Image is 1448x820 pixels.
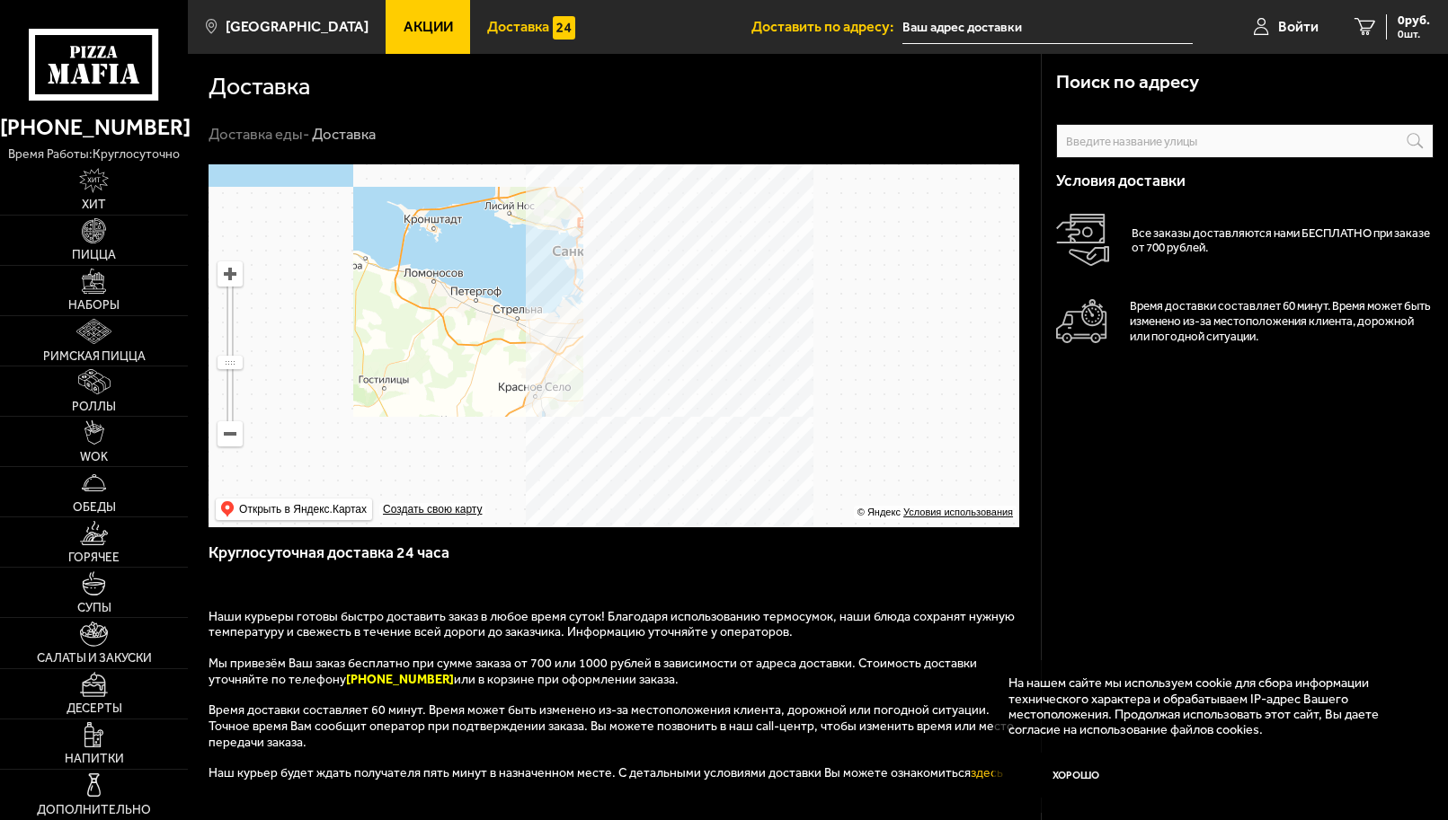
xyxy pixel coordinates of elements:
img: Автомобиль доставки [1056,299,1107,343]
p: Все заказы доставляются нами БЕСПЛАТНО при заказе от 700 рублей. [1132,225,1434,256]
span: Напитки [65,753,124,765]
span: WOK [80,451,108,463]
h3: Условия доставки [1056,173,1434,190]
span: Роллы [72,401,116,413]
p: Время доставки составляет 60 минут. Время может быть изменено из-за местоположения клиента, дорож... [1130,298,1434,343]
span: Римская пицца [43,350,146,363]
span: Доставить по адресу: [751,20,902,34]
span: Супы [77,602,111,614]
span: Десерты [67,702,122,715]
ymaps: Открыть в Яндекс.Картах [239,498,367,520]
span: Дополнительно [37,804,151,816]
span: Пицца [72,249,116,261]
span: Наборы [68,299,120,312]
img: 15daf4d41897b9f0e9f617042186c801.svg [553,16,575,39]
span: 0 шт. [1398,29,1430,40]
span: Наши курьеры готовы быстро доставить заказ в любое время суток! Благодаря использованию термосумо... [209,609,1015,640]
input: Введите название улицы [1056,124,1434,158]
span: Доставка [487,20,549,34]
a: Условия использования [903,507,1013,517]
span: Войти [1278,20,1319,34]
span: Хит [82,198,106,211]
span: Горячее [68,551,120,564]
h1: Доставка [209,75,310,99]
span: 0 руб. [1398,14,1430,27]
span: Обеды [73,501,116,514]
div: Доставка [312,125,376,145]
a: Доставка еды- [209,125,309,143]
button: Хорошо [1008,753,1144,798]
span: Акции [404,20,453,34]
h3: Круглосуточная доставка 24 часа [209,542,1020,578]
p: На нашем сайте мы используем cookie для сбора информации технического характера и обрабатываем IP... [1008,675,1402,738]
span: Наш курьер будет ждать получателя пять минут в назначенном месте. С детальными условиями доставки... [209,765,1006,780]
b: [PHONE_NUMBER] [346,672,454,687]
input: Ваш адрес доставки [902,11,1192,44]
h3: Поиск по адресу [1056,72,1199,91]
span: [GEOGRAPHIC_DATA] [226,20,369,34]
span: Салаты и закуски [37,652,152,665]
a: Создать свою карту [379,503,485,516]
a: здесь [971,765,1003,780]
ymaps: © Яндекс [857,507,901,517]
span: Время доставки составляет 60 минут. Время может быть изменено из-за местоположения клиента, дорож... [209,702,1014,750]
span: Мы привезём Ваш заказ бесплатно при сумме заказа от 700 или 1000 рублей в зависимости от адреса д... [209,656,977,687]
img: Оплата доставки [1056,214,1109,267]
ymaps: Открыть в Яндекс.Картах [216,498,372,520]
